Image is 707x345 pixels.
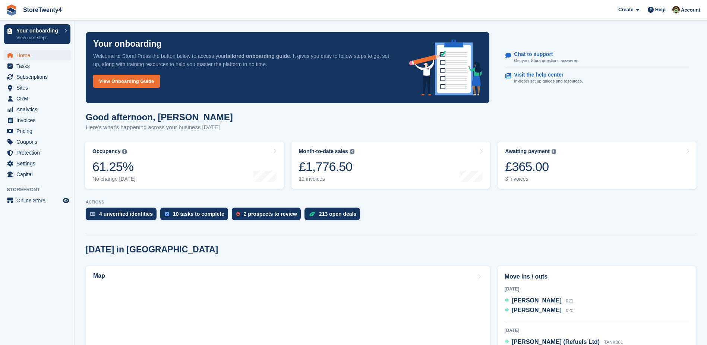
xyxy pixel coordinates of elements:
[86,112,233,122] h1: Good afternoon, [PERSON_NAME]
[505,296,574,306] a: [PERSON_NAME] 021
[16,158,61,169] span: Settings
[92,159,136,174] div: 61.25%
[16,72,61,82] span: Subscriptions
[4,24,70,44] a: Your onboarding View next steps
[319,211,356,217] div: 213 open deals
[350,149,354,154] img: icon-info-grey-7440780725fd019a000dd9b08b2336e03edf1995a4989e88bcd33f0948082b44.svg
[20,4,65,16] a: StoreTwenty4
[514,51,573,57] p: Chat to support
[7,186,74,193] span: Storefront
[505,327,689,334] div: [DATE]
[244,211,297,217] div: 2 prospects to review
[225,53,290,59] strong: tailored onboarding guide
[4,50,70,60] a: menu
[90,212,95,216] img: verify_identity-adf6edd0f0f0b5bbfe63781bf79b02c33cf7c696d77639b501bdc392416b5a36.svg
[61,196,70,205] a: Preview store
[505,306,574,316] a: [PERSON_NAME] 020
[93,273,105,279] h2: Map
[304,208,364,224] a: 213 open deals
[16,93,61,104] span: CRM
[299,159,354,174] div: £1,776.50
[291,142,490,189] a: Month-to-date sales £1,776.50 11 invoices
[16,34,61,41] p: View next steps
[512,307,562,313] span: [PERSON_NAME]
[16,126,61,136] span: Pricing
[505,47,689,68] a: Chat to support Get your Stora questions answered.
[99,211,153,217] div: 4 unverified identities
[4,126,70,136] a: menu
[505,68,689,88] a: Visit the help center In-depth set up guides and resources.
[681,6,700,14] span: Account
[4,115,70,125] a: menu
[93,75,160,88] a: View Onboarding Guide
[514,78,583,84] p: In-depth set up guides and resources.
[86,208,160,224] a: 4 unverified identities
[4,61,70,71] a: menu
[92,176,136,182] div: No change [DATE]
[566,308,573,313] span: 020
[16,195,61,206] span: Online Store
[505,148,550,155] div: Awaiting payment
[165,212,169,216] img: task-75834270c22a3079a89374b754ae025e5fb1db73e45f91037f5363f120a921f8.svg
[4,147,70,158] a: menu
[4,104,70,115] a: menu
[552,149,556,154] img: icon-info-grey-7440780725fd019a000dd9b08b2336e03edf1995a4989e88bcd33f0948082b44.svg
[16,83,61,93] span: Sites
[4,137,70,147] a: menu
[566,298,573,304] span: 021
[160,208,232,224] a: 10 tasks to complete
[6,4,17,16] img: stora-icon-8386f47178a22dfd0bd8f6a31ec36ba5ce8667c1dd55bd0f319d3a0aa187defe.svg
[4,93,70,104] a: menu
[4,169,70,180] a: menu
[505,159,556,174] div: £365.00
[604,340,623,345] span: TANK001
[16,115,61,125] span: Invoices
[309,211,315,217] img: deal-1b604bf984904fb50ccaf53a9ad4b4a5d6e5aea283cecdc64d6e3604feb123c2.svg
[173,211,224,217] div: 10 tasks to complete
[299,176,354,182] div: 11 invoices
[93,40,162,48] p: Your onboarding
[672,6,680,13] img: Lee Hanlon
[299,148,348,155] div: Month-to-date sales
[92,148,120,155] div: Occupancy
[86,200,696,205] p: ACTIONS
[85,142,284,189] a: Occupancy 61.25% No change [DATE]
[4,195,70,206] a: menu
[236,212,240,216] img: prospect-51fa495bee0391a8d652442698ab0144808aea92771e9ea1ae160a38d050c398.svg
[16,61,61,71] span: Tasks
[86,123,233,132] p: Here's what's happening across your business [DATE]
[122,149,127,154] img: icon-info-grey-7440780725fd019a000dd9b08b2336e03edf1995a4989e88bcd33f0948082b44.svg
[16,137,61,147] span: Coupons
[655,6,666,13] span: Help
[512,297,562,304] span: [PERSON_NAME]
[16,104,61,115] span: Analytics
[4,72,70,82] a: menu
[514,57,579,64] p: Get your Stora questions answered.
[505,176,556,182] div: 3 invoices
[409,40,482,96] img: onboarding-info-6c161a55d2c0e0a8cae90662b2fe09162a5109e8cc188191df67fb4f79e88e88.svg
[232,208,304,224] a: 2 prospects to review
[505,272,689,281] h2: Move ins / outs
[498,142,697,189] a: Awaiting payment £365.00 3 invoices
[16,28,61,33] p: Your onboarding
[86,245,218,255] h2: [DATE] in [GEOGRAPHIC_DATA]
[618,6,633,13] span: Create
[4,83,70,93] a: menu
[16,169,61,180] span: Capital
[16,50,61,60] span: Home
[93,52,397,68] p: Welcome to Stora! Press the button below to access your . It gives you easy to follow steps to ge...
[16,147,61,158] span: Protection
[4,158,70,169] a: menu
[514,72,577,78] p: Visit the help center
[512,339,600,345] span: [PERSON_NAME] (Refuels Ltd)
[505,286,689,292] div: [DATE]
